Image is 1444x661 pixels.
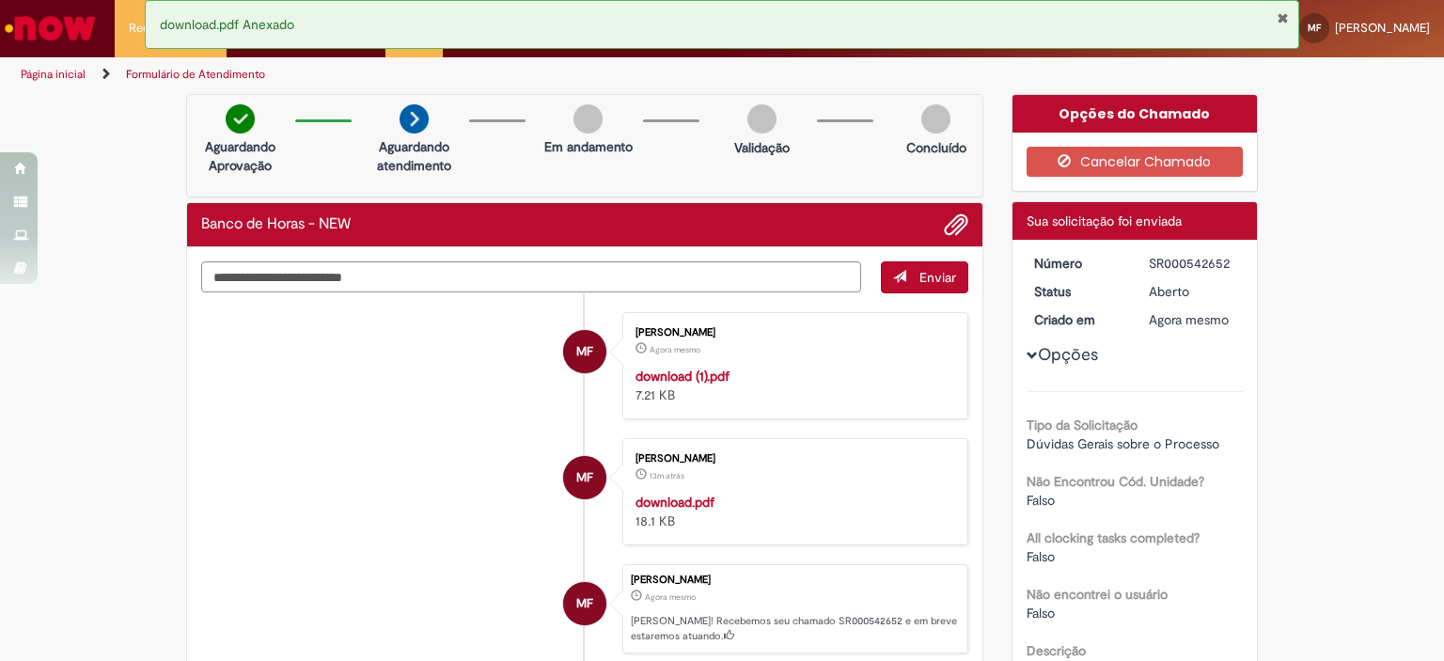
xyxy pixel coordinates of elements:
[573,104,603,134] img: img-circle-grey.png
[734,138,790,157] p: Validação
[201,261,861,293] textarea: Digite sua mensagem aqui...
[636,367,949,404] div: 7.21 KB
[563,456,606,499] div: Marcos Vinicius Cavalcante Fernandes
[1027,605,1055,622] span: Falso
[544,137,633,156] p: Em andamento
[1149,311,1229,328] span: Agora mesmo
[14,57,949,92] ul: Trilhas de página
[1027,529,1200,546] b: All clocking tasks completed?
[636,494,714,511] a: download.pdf
[645,591,696,603] span: Agora mesmo
[1027,548,1055,565] span: Falso
[1027,147,1244,177] button: Cancelar Chamado
[636,493,949,530] div: 18.1 KB
[1027,435,1219,452] span: Dúvidas Gerais sobre o Processo
[747,104,777,134] img: img-circle-grey.png
[2,9,99,47] img: ServiceNow
[906,138,966,157] p: Concluído
[919,269,956,286] span: Enviar
[576,581,593,626] span: MF
[631,614,958,643] p: [PERSON_NAME]! Recebemos seu chamado SR000542652 e em breve estaremos atuando.
[1027,642,1086,659] b: Descrição
[636,327,949,338] div: [PERSON_NAME]
[563,582,606,625] div: Marcos Vinicius Cavalcante Fernandes
[1149,310,1236,329] div: 30/08/2025 09:26:10
[881,261,968,293] button: Enviar
[636,453,949,464] div: [PERSON_NAME]
[400,104,429,134] img: arrow-next.png
[576,455,593,500] span: MF
[576,329,593,374] span: MF
[21,67,86,82] a: Página inicial
[631,574,958,586] div: [PERSON_NAME]
[650,344,700,355] span: Agora mesmo
[226,104,255,134] img: check-circle-green.png
[650,470,684,481] time: 30/08/2025 09:12:50
[563,330,606,373] div: Marcos Vinicius Cavalcante Fernandes
[1027,473,1204,490] b: Não Encontrou Cód. Unidade?
[1277,10,1289,25] button: Fechar Notificação
[1149,311,1229,328] time: 30/08/2025 09:26:10
[1027,417,1138,433] b: Tipo da Solicitação
[369,137,460,175] p: Aguardando atendimento
[126,67,265,82] a: Formulário de Atendimento
[650,344,700,355] time: 30/08/2025 09:25:39
[650,470,684,481] span: 13m atrás
[1027,586,1168,603] b: Não encontrei o usuário
[201,564,968,654] li: Marcos Vinicius Cavalcante Fernandes
[921,104,950,134] img: img-circle-grey.png
[1020,310,1136,329] dt: Criado em
[195,137,286,175] p: Aguardando Aprovação
[1335,20,1430,36] span: [PERSON_NAME]
[944,212,968,237] button: Adicionar anexos
[636,368,730,385] a: download (1).pdf
[1020,282,1136,301] dt: Status
[1149,282,1236,301] div: Aberto
[1308,22,1321,34] span: MF
[1027,492,1055,509] span: Falso
[201,216,351,233] h2: Banco de Horas - NEW Histórico de tíquete
[1027,212,1182,229] span: Sua solicitação foi enviada
[1020,254,1136,273] dt: Número
[129,19,195,38] span: Requisições
[1149,254,1236,273] div: SR000542652
[160,16,294,33] span: download.pdf Anexado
